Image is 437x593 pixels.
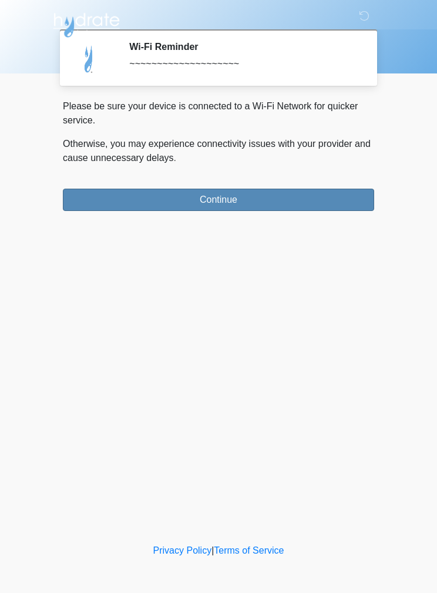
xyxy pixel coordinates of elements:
img: Hydrate IV Bar - Flagstaff Logo [51,9,122,38]
a: Terms of Service [214,545,284,555]
img: Agent Avatar [72,41,107,76]
a: | [211,545,214,555]
span: . [174,153,176,163]
p: Please be sure your device is connected to a Wi-Fi Network for quicker service. [63,99,374,128]
p: Otherwise, you may experience connectivity issues with your provider and cause unnecessary delays [63,137,374,165]
button: Continue [63,189,374,211]
a: Privacy Policy [153,545,212,555]
div: ~~~~~~~~~~~~~~~~~~~~ [129,57,357,71]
